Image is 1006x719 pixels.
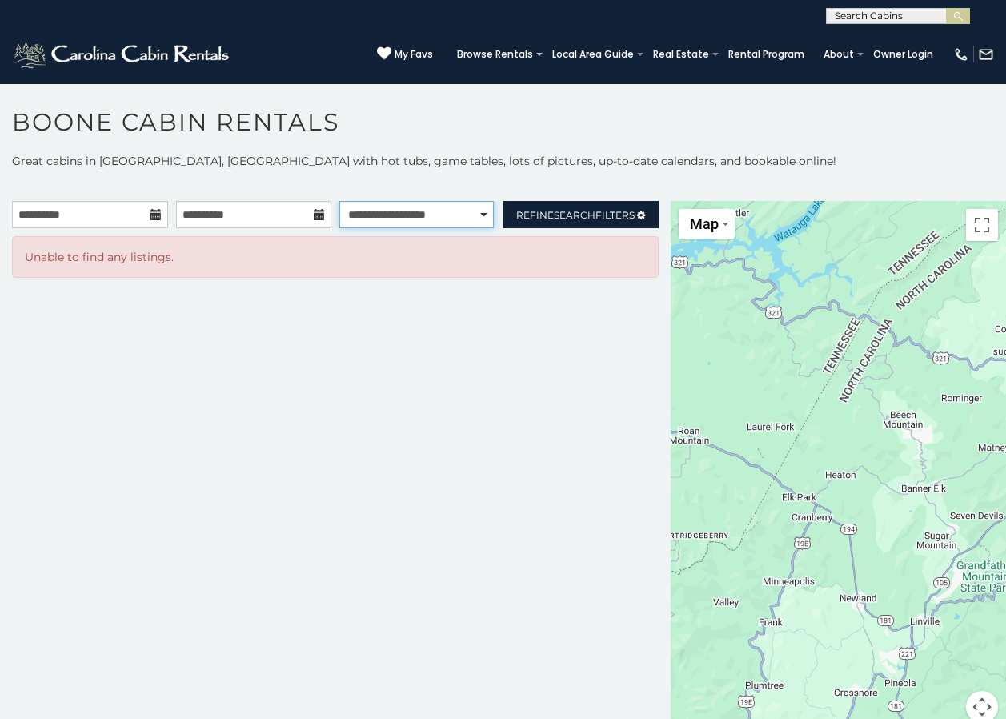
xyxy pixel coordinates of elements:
[554,209,595,221] span: Search
[516,209,635,221] span: Refine Filters
[12,38,234,70] img: White-1-2.png
[395,47,433,62] span: My Favs
[978,46,994,62] img: mail-regular-white.png
[449,43,541,66] a: Browse Rentals
[865,43,941,66] a: Owner Login
[544,43,642,66] a: Local Area Guide
[679,209,735,239] button: Change map style
[966,209,998,241] button: Toggle fullscreen view
[816,43,862,66] a: About
[25,249,646,265] p: Unable to find any listings.
[720,43,812,66] a: Rental Program
[645,43,717,66] a: Real Estate
[953,46,969,62] img: phone-regular-white.png
[690,215,719,232] span: Map
[503,201,659,228] a: RefineSearchFilters
[377,46,433,62] a: My Favs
